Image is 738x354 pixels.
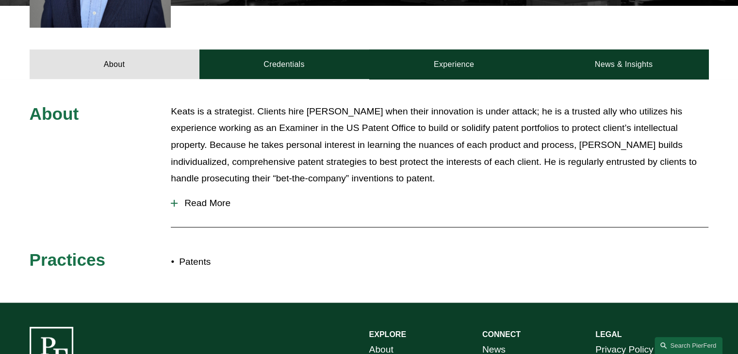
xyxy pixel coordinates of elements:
[595,330,622,338] strong: LEGAL
[369,330,406,338] strong: EXPLORE
[171,191,708,216] button: Read More
[539,49,708,79] a: News & Insights
[369,49,539,79] a: Experience
[30,49,199,79] a: About
[482,330,521,338] strong: CONNECT
[655,337,722,354] a: Search this site
[171,103,708,187] p: Keats is a strategist. Clients hire [PERSON_NAME] when their innovation is under attack; he is a ...
[179,254,369,271] p: Patents
[178,198,708,209] span: Read More
[30,250,106,269] span: Practices
[30,104,79,123] span: About
[199,49,369,79] a: Credentials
